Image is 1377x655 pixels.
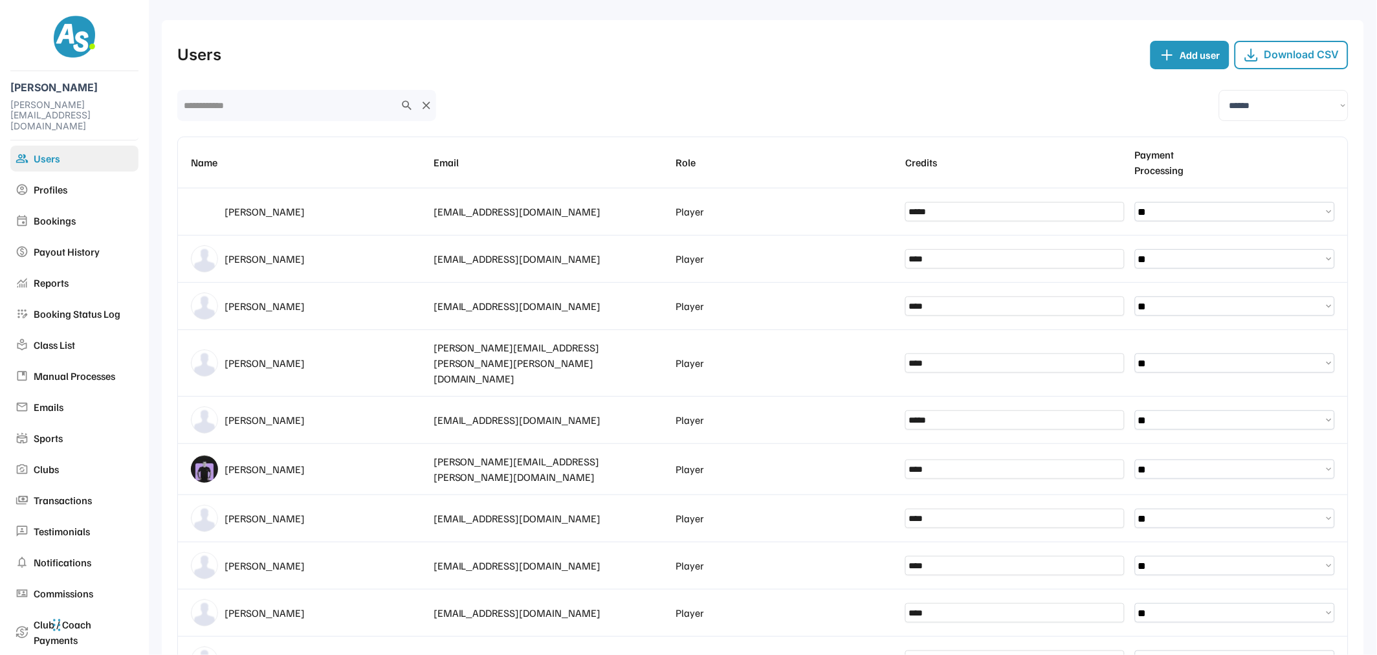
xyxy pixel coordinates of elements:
div: Role [676,155,896,170]
div: Credits [905,155,1125,170]
div: [PERSON_NAME][EMAIL_ADDRESS][PERSON_NAME][PERSON_NAME][DOMAIN_NAME] [434,340,666,386]
img: event_24dp_909090_FILL0_wght400_GRAD0_opsz24.svg [16,214,28,227]
div: [EMAIL_ADDRESS][DOMAIN_NAME] [434,204,666,219]
div: Sports [34,430,133,446]
div: Users [34,151,133,166]
div: Player [676,412,705,428]
div: Player [676,355,705,371]
div: Player [676,204,705,219]
div: [PERSON_NAME] [225,558,423,573]
div: Player [676,511,705,526]
div: Emails [34,399,133,415]
img: paid_24dp_909090_FILL0_wght400_GRAD0_opsz24.svg [16,245,28,258]
div: Payment Processing [1135,147,1335,178]
div: Reports [34,275,133,291]
div: Bookings [34,213,133,228]
img: monitoring_24dp_909090_FILL0_wght400_GRAD0_opsz24.svg [16,276,28,289]
div: [PERSON_NAME] [225,412,423,428]
div: Manual Processes [34,368,133,384]
div: [PERSON_NAME] [225,605,423,621]
div: [PERSON_NAME] [10,82,138,94]
div: Profiles [34,182,133,197]
div: [PERSON_NAME][EMAIL_ADDRESS][DOMAIN_NAME] [10,100,138,132]
div: Player [676,251,705,267]
div: Player [676,605,705,621]
div: Payout History [34,244,133,260]
img: app_registration_24dp_909090_FILL0_wght400_GRAD0_opsz24.svg [16,307,28,320]
div: Email [434,155,666,170]
img: group_24dp_2596BE_FILL0_wght400_GRAD0_opsz24.svg [16,152,28,165]
div: [PERSON_NAME] [225,251,423,267]
img: stadium_24dp_909090_FILL0_wght400_GRAD0_opsz24.svg [16,432,28,445]
img: mail_24dp_909090_FILL0_wght400_GRAD0_opsz24.svg [16,401,28,414]
div: Player [676,298,705,314]
div: Testimonials [34,524,133,539]
div: [PERSON_NAME] [225,355,423,371]
div: [EMAIL_ADDRESS][DOMAIN_NAME] [434,605,666,621]
div: Add user [1180,47,1220,63]
img: party_mode_24dp_909090_FILL0_wght400_GRAD0_opsz24.svg [16,463,28,476]
div: Notifications [34,555,133,570]
div: [EMAIL_ADDRESS][DOMAIN_NAME] [434,511,666,526]
div: [EMAIL_ADDRESS][DOMAIN_NAME] [434,298,666,314]
img: local_library_24dp_909090_FILL0_wght400_GRAD0_opsz24.svg [16,339,28,351]
div: Player [676,558,705,573]
div: [PERSON_NAME] [225,298,423,314]
div: Download CSV [1264,49,1339,61]
div: Name [191,155,423,170]
div: [PERSON_NAME] [225,461,423,477]
div: [EMAIL_ADDRESS][DOMAIN_NAME] [434,251,666,267]
div: Transactions [34,493,133,508]
img: payments_24dp_909090_FILL0_wght400_GRAD0_opsz24.svg [16,494,28,507]
div: [PERSON_NAME] [225,511,423,526]
div: Player [676,461,705,477]
div: Class List [34,337,133,353]
div: Club / Coach Payments [34,617,133,648]
div: Users [177,43,221,67]
div: Booking Status Log [34,306,133,322]
div: Commissions [34,586,133,601]
img: developer_guide_24dp_909090_FILL0_wght400_GRAD0_opsz24.svg [16,370,28,383]
div: [PERSON_NAME] [225,204,423,219]
img: account_circle_24dp_909090_FILL0_wght400_GRAD0_opsz24.svg [16,183,28,196]
img: notifications_24dp_909090_FILL0_wght400_GRAD0_opsz24.svg [16,556,28,569]
div: Clubs [34,461,133,477]
div: [EMAIL_ADDRESS][DOMAIN_NAME] [434,558,666,573]
img: AS-100x100%402x.png [54,16,95,58]
img: 3p_24dp_909090_FILL0_wght400_GRAD0_opsz24.svg [16,525,28,538]
div: [PERSON_NAME][EMAIL_ADDRESS][PERSON_NAME][DOMAIN_NAME] [434,454,666,485]
img: universal_currency_24dp_909090_FILL0_wght400_GRAD0_opsz24.svg [16,587,28,600]
div: [EMAIL_ADDRESS][DOMAIN_NAME] [434,412,666,428]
